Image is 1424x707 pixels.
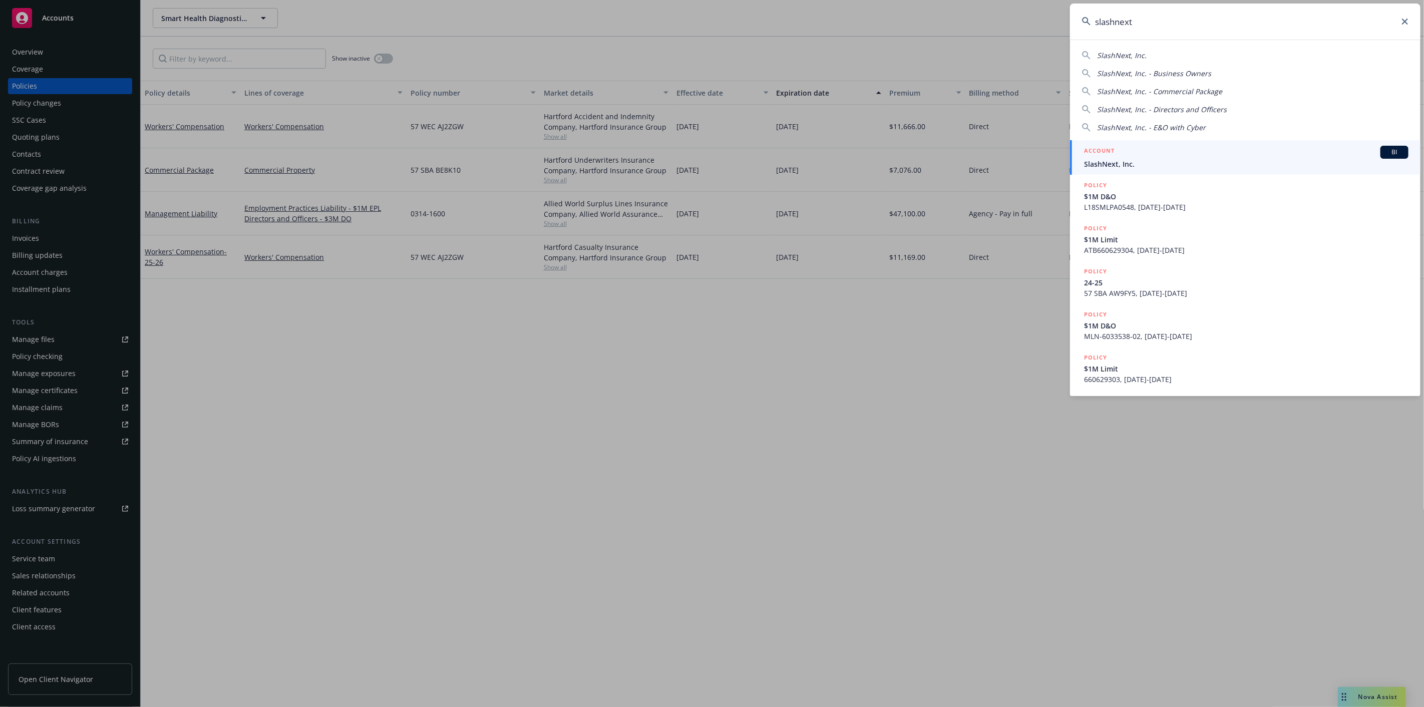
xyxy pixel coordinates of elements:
[1070,347,1420,390] a: POLICY$1M Limit660629303, [DATE]-[DATE]
[1084,374,1408,385] span: 660629303, [DATE]-[DATE]
[1070,261,1420,304] a: POLICY24-2557 SBA AW9FY5, [DATE]-[DATE]
[1084,202,1408,212] span: L18SMLPA0548, [DATE]-[DATE]
[1097,123,1206,132] span: SlashNext, Inc. - E&O with Cyber
[1384,148,1404,157] span: BI
[1097,87,1222,96] span: SlashNext, Inc. - Commercial Package
[1084,223,1107,233] h5: POLICY
[1084,191,1408,202] span: $1M D&O
[1097,69,1211,78] span: SlashNext, Inc. - Business Owners
[1084,331,1408,341] span: MLN-6033538-02, [DATE]-[DATE]
[1084,180,1107,190] h5: POLICY
[1084,277,1408,288] span: 24-25
[1070,4,1420,40] input: Search...
[1084,234,1408,245] span: $1M Limit
[1084,266,1107,276] h5: POLICY
[1084,309,1107,319] h5: POLICY
[1084,352,1107,363] h5: POLICY
[1070,218,1420,261] a: POLICY$1M LimitATB660629304, [DATE]-[DATE]
[1084,320,1408,331] span: $1M D&O
[1097,51,1147,60] span: SlashNext, Inc.
[1084,159,1408,169] span: SlashNext, Inc.
[1070,175,1420,218] a: POLICY$1M D&OL18SMLPA0548, [DATE]-[DATE]
[1084,288,1408,298] span: 57 SBA AW9FY5, [DATE]-[DATE]
[1070,140,1420,175] a: ACCOUNTBISlashNext, Inc.
[1084,146,1115,158] h5: ACCOUNT
[1097,105,1227,114] span: SlashNext, Inc. - Directors and Officers
[1084,364,1408,374] span: $1M Limit
[1084,245,1408,255] span: ATB660629304, [DATE]-[DATE]
[1070,304,1420,347] a: POLICY$1M D&OMLN-6033538-02, [DATE]-[DATE]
